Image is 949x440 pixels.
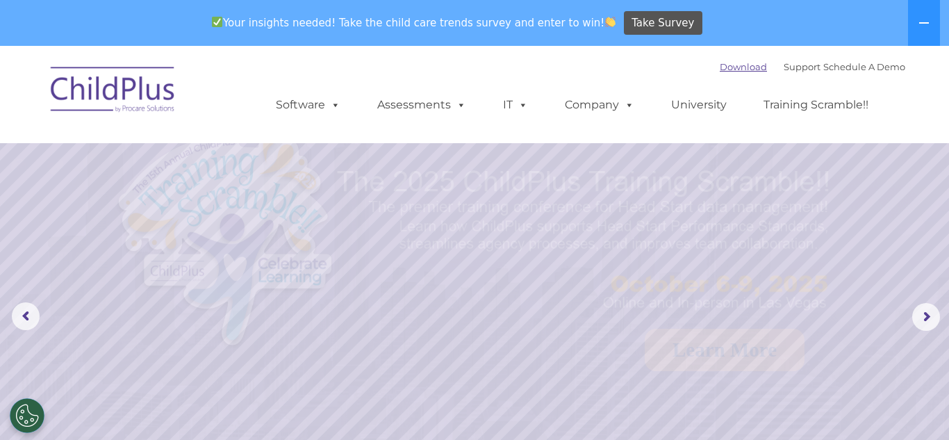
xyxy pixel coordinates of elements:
[750,91,882,119] a: Training Scramble!!
[657,91,741,119] a: University
[262,91,354,119] a: Software
[632,11,694,35] span: Take Survey
[605,17,616,27] img: 👏
[193,149,252,159] span: Phone number
[551,91,648,119] a: Company
[489,91,542,119] a: IT
[44,57,183,127] img: ChildPlus by Procare Solutions
[720,61,767,72] a: Download
[363,91,480,119] a: Assessments
[624,11,702,35] a: Take Survey
[193,92,236,102] span: Last name
[212,17,222,27] img: ✅
[784,61,820,72] a: Support
[10,398,44,433] button: Cookies Settings
[206,9,622,36] span: Your insights needed! Take the child care trends survey and enter to win!
[720,61,905,72] font: |
[823,61,905,72] a: Schedule A Demo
